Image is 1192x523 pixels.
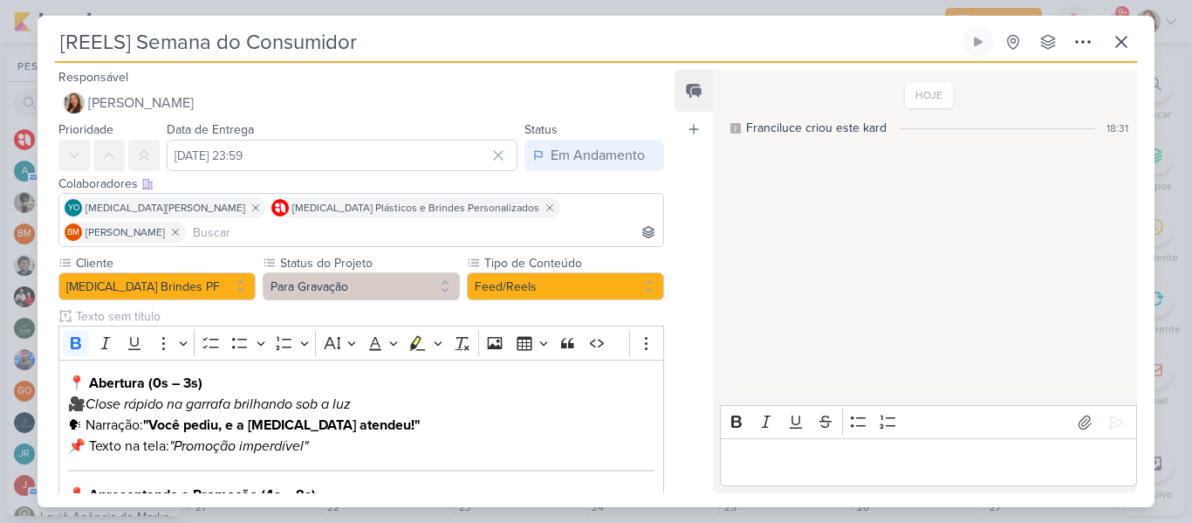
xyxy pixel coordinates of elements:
[58,122,113,137] label: Prioridade
[58,272,256,300] button: [MEDICAL_DATA] Brindes PF
[55,26,959,58] input: Kard Sem Título
[58,87,664,119] button: [PERSON_NAME]
[86,200,245,216] span: [MEDICAL_DATA][PERSON_NAME]
[68,373,654,457] p: 🎥 🗣 Narração: 📌 Texto na tela:
[720,405,1137,439] div: Editor toolbar
[167,140,517,171] input: Select a date
[86,224,165,240] span: [PERSON_NAME]
[263,272,460,300] button: Para Gravação
[68,486,316,504] strong: 📍 Apresentando a Promoção (4s – 8s)
[167,122,254,137] label: Data de Entrega
[88,93,194,114] span: [PERSON_NAME]
[746,119,887,137] div: Franciluce criou este kard
[143,416,420,434] strong: "Você pediu, e a [MEDICAL_DATA] atendeu!"
[483,254,664,272] label: Tipo de Conteúdo
[1106,120,1128,136] div: 18:31
[720,438,1137,486] div: Editor editing area: main
[74,254,256,272] label: Cliente
[189,222,660,243] input: Buscar
[68,375,202,392] strong: 📍 Abertura (0s – 3s)
[524,122,558,137] label: Status
[86,396,351,413] i: Close rápido na garrafa brilhando sob a luz
[65,199,82,217] div: Yasmin Oliveira
[169,437,308,455] i: "Promoção imperdível"
[72,307,664,326] input: Texto sem título
[467,272,664,300] button: Feed/Reels
[524,140,664,171] button: Em Andamento
[971,35,985,49] div: Ligar relógio
[551,145,645,166] div: Em Andamento
[58,70,128,85] label: Responsável
[292,200,539,216] span: [MEDICAL_DATA] Plásticos e Brindes Personalizados
[64,93,85,114] img: Franciluce Carvalho
[68,204,79,213] p: YO
[271,199,289,217] img: Allegra Plásticos e Brindes Personalizados
[278,254,460,272] label: Status do Projeto
[58,175,664,193] div: Colaboradores
[58,326,664,360] div: Editor toolbar
[65,224,82,241] div: Beth Monteiro
[67,229,79,237] p: BM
